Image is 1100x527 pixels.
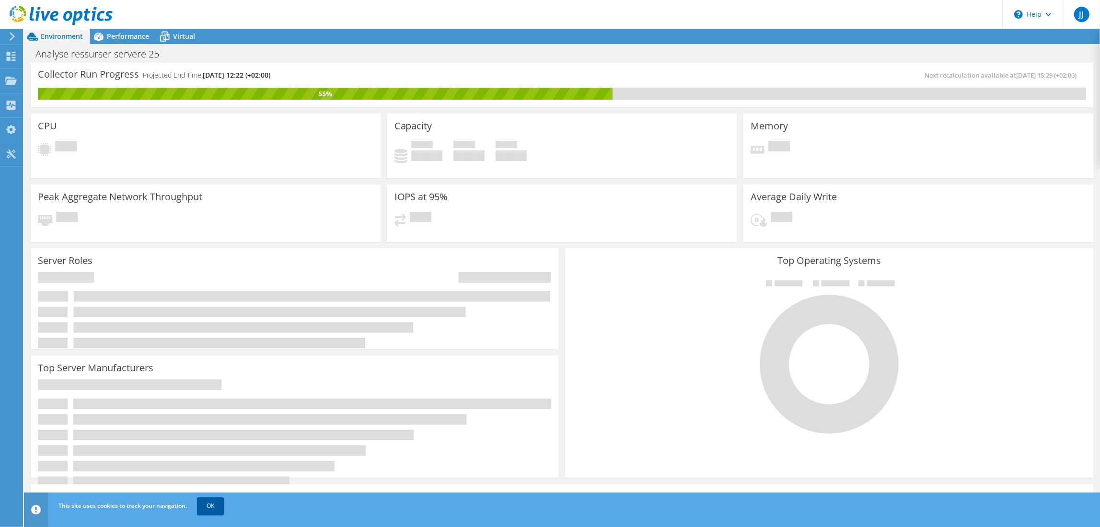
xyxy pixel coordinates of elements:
span: Environment [41,32,83,41]
span: JJ [1074,7,1089,22]
h3: Average Daily Write [751,192,837,202]
h3: Top Operating Systems [572,255,1086,266]
span: Pending [771,212,792,225]
h3: Server Roles [38,255,93,266]
h3: Memory [751,121,788,131]
span: Performance [107,32,149,41]
h4: 0 GiB [411,150,442,161]
h4: 0 GiB [496,150,527,161]
span: This site uses cookies to track your navigation. [58,502,187,510]
span: Virtual [173,32,195,41]
a: OK [197,497,224,515]
h4: Projected End Time: [143,70,270,80]
span: [DATE] 12:22 (+02:00) [203,70,270,80]
h4: 0 GiB [453,150,485,161]
div: 55% [38,89,613,99]
h3: Peak Aggregate Network Throughput [38,192,202,202]
span: Total [496,141,517,150]
h3: IOPS at 95% [394,192,448,202]
span: Used [411,141,433,150]
span: [DATE] 15:29 (+02:00) [1016,71,1077,80]
h3: Top Server Manufacturers [38,363,153,373]
span: Pending [768,141,790,154]
h1: Analyse ressurser servere 25 [31,49,174,59]
span: Next recalculation available at [925,71,1081,80]
span: Free [453,141,475,150]
span: Pending [410,212,431,225]
span: Pending [56,212,78,225]
h3: Capacity [394,121,432,131]
span: Pending [55,141,77,154]
svg: \n [1014,10,1023,19]
h3: CPU [38,121,57,131]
